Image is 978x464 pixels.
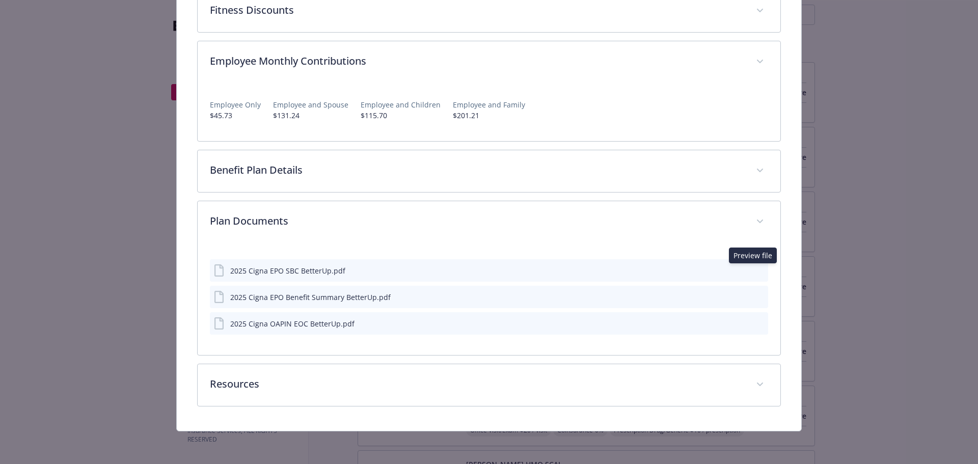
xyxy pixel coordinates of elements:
button: download file [739,292,747,303]
div: Employee Monthly Contributions [198,83,781,141]
p: $131.24 [273,110,348,121]
p: Benefit Plan Details [210,162,744,178]
p: Resources [210,376,744,392]
div: 2025 Cigna EPO SBC BetterUp.pdf [230,265,345,276]
p: Employee Monthly Contributions [210,53,744,69]
button: preview file [753,265,764,276]
p: $115.70 [361,110,441,121]
div: Plan Documents [198,201,781,243]
div: Benefit Plan Details [198,150,781,192]
div: Employee Monthly Contributions [198,41,781,83]
div: 2025 Cigna OAPIN EOC BetterUp.pdf [230,318,355,329]
button: preview file [755,292,764,303]
button: download file [737,265,745,276]
p: Employee and Family [453,99,525,110]
div: Preview file [729,248,777,263]
p: Fitness Discounts [210,3,744,18]
div: Resources [198,364,781,406]
p: $45.73 [210,110,261,121]
button: preview file [755,318,764,329]
p: $201.21 [453,110,525,121]
button: download file [739,318,747,329]
p: Employee Only [210,99,261,110]
p: Employee and Spouse [273,99,348,110]
div: Plan Documents [198,243,781,355]
p: Plan Documents [210,213,744,229]
div: 2025 Cigna EPO Benefit Summary BetterUp.pdf [230,292,391,303]
p: Employee and Children [361,99,441,110]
